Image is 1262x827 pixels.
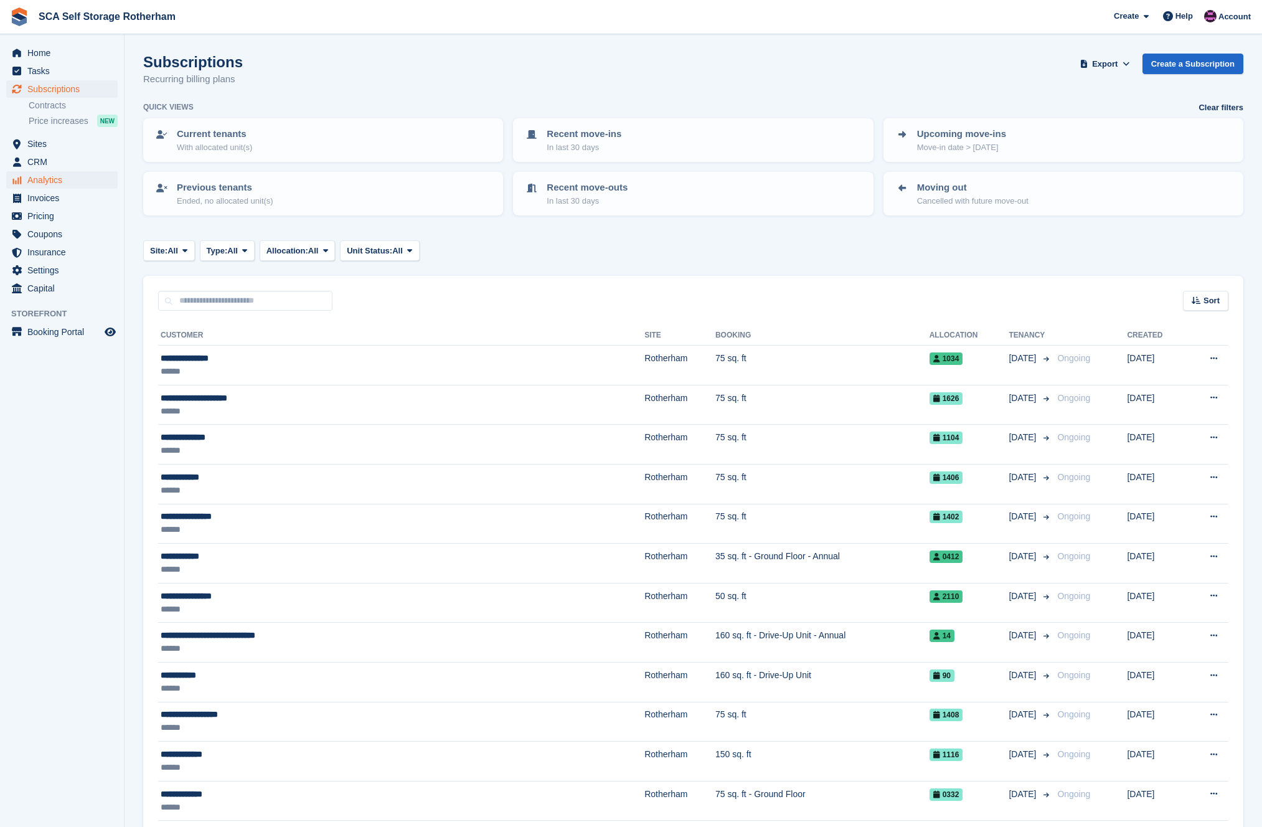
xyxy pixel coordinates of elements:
td: Rotherham [644,781,715,821]
span: Ongoing [1057,709,1090,719]
a: Clear filters [1198,102,1243,114]
a: Create a Subscription [1142,54,1243,74]
th: Site [644,326,715,346]
a: menu [6,243,118,261]
span: Ongoing [1057,789,1090,799]
span: Export [1092,58,1118,70]
span: Ongoing [1057,591,1090,601]
span: CRM [27,153,102,171]
a: Moving out Cancelled with future move-out [885,173,1242,214]
span: Capital [27,280,102,297]
td: 75 sq. ft [715,504,930,544]
p: In last 30 days [547,141,621,154]
a: menu [6,171,118,189]
a: Recent move-outs In last 30 days [514,173,872,214]
td: 75 sq. ft [715,425,930,465]
span: Unit Status: [347,245,392,257]
span: Coupons [27,225,102,243]
span: 1104 [930,432,963,444]
span: Ongoing [1057,353,1090,363]
span: Home [27,44,102,62]
th: Booking [715,326,930,346]
td: [DATE] [1127,346,1185,385]
p: Recent move-ins [547,127,621,141]
td: Rotherham [644,742,715,782]
span: 1034 [930,352,963,365]
td: Rotherham [644,346,715,385]
td: Rotherham [644,702,715,742]
td: Rotherham [644,623,715,663]
span: Settings [27,262,102,279]
a: menu [6,225,118,243]
a: Price increases NEW [29,114,118,128]
span: 1626 [930,392,963,405]
p: Recurring billing plans [143,72,243,87]
td: [DATE] [1127,623,1185,663]
a: menu [6,207,118,225]
button: Site: All [143,240,195,261]
p: Upcoming move-ins [917,127,1006,141]
span: Ongoing [1057,630,1090,640]
span: 0332 [930,788,963,801]
td: [DATE] [1127,504,1185,544]
span: Storefront [11,308,124,320]
th: Created [1127,326,1185,346]
span: Sites [27,135,102,153]
td: Rotherham [644,583,715,623]
button: Type: All [200,240,255,261]
th: Customer [158,326,644,346]
td: 35 sq. ft - Ground Floor - Annual [715,544,930,584]
span: 1116 [930,749,963,761]
td: [DATE] [1127,464,1185,504]
span: [DATE] [1009,550,1038,563]
p: Moving out [917,181,1029,195]
span: Type: [207,245,228,257]
p: With allocated unit(s) [177,141,252,154]
span: Ongoing [1057,393,1090,403]
div: NEW [97,115,118,127]
span: Ongoing [1057,551,1090,561]
span: [DATE] [1009,748,1038,761]
a: Current tenants With allocated unit(s) [144,120,502,161]
button: Unit Status: All [340,240,419,261]
p: In last 30 days [547,195,628,207]
span: Site: [150,245,167,257]
td: [DATE] [1127,425,1185,465]
p: Recent move-outs [547,181,628,195]
span: [DATE] [1009,510,1038,523]
span: Account [1218,11,1251,23]
span: [DATE] [1009,590,1038,603]
span: 1406 [930,471,963,484]
td: Rotherham [644,544,715,584]
a: menu [6,323,118,341]
span: Insurance [27,243,102,261]
p: Move-in date > [DATE] [917,141,1006,154]
td: 75 sq. ft [715,464,930,504]
td: Rotherham [644,385,715,425]
th: Allocation [930,326,1009,346]
p: Previous tenants [177,181,273,195]
td: 75 sq. ft - Ground Floor [715,781,930,821]
span: 14 [930,630,954,642]
td: 160 sq. ft - Drive-Up Unit - Annual [715,623,930,663]
span: Ongoing [1057,472,1090,482]
p: Ended, no allocated unit(s) [177,195,273,207]
span: Create [1114,10,1139,22]
span: All [227,245,238,257]
a: menu [6,262,118,279]
h6: Quick views [143,102,194,113]
td: [DATE] [1127,583,1185,623]
a: menu [6,80,118,98]
span: Ongoing [1057,432,1090,442]
span: Booking Portal [27,323,102,341]
img: stora-icon-8386f47178a22dfd0bd8f6a31ec36ba5ce8667c1dd55bd0f319d3a0aa187defe.svg [10,7,29,26]
th: Tenancy [1009,326,1052,346]
span: [DATE] [1009,471,1038,484]
span: [DATE] [1009,431,1038,444]
a: Upcoming move-ins Move-in date > [DATE] [885,120,1242,161]
span: [DATE] [1009,669,1038,682]
h1: Subscriptions [143,54,243,70]
span: Ongoing [1057,511,1090,521]
td: 75 sq. ft [715,385,930,425]
td: Rotherham [644,425,715,465]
